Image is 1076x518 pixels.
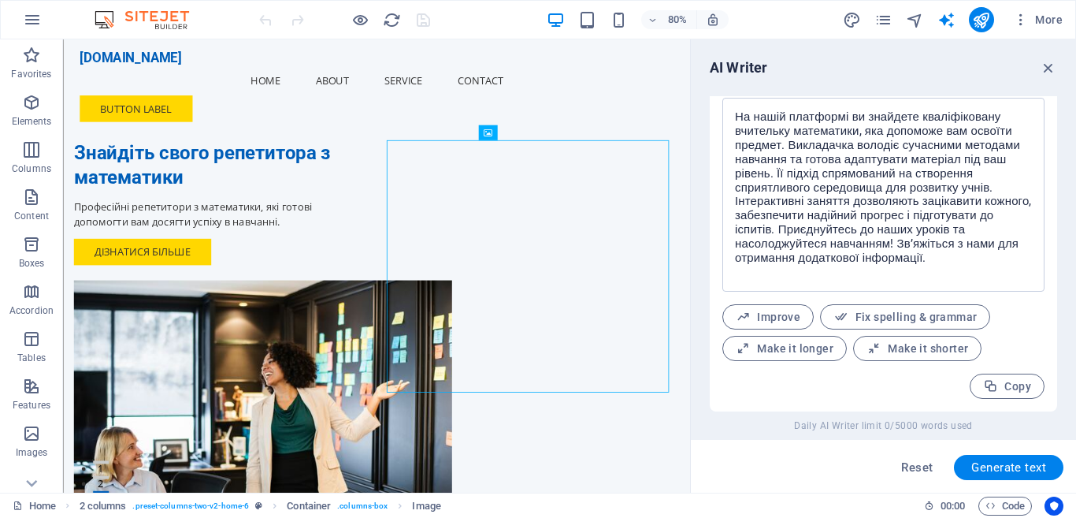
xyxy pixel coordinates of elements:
[985,497,1025,516] span: Code
[892,455,941,480] button: Reset
[80,497,127,516] span: Click to select. Double-click to edit
[287,497,331,516] span: Click to select. Double-click to edit
[971,461,1046,474] span: Generate text
[969,7,994,32] button: publish
[17,352,46,364] p: Tables
[843,11,861,29] i: Design (Ctrl+Alt+Y)
[978,497,1032,516] button: Code
[970,374,1044,399] button: Copy
[337,497,388,516] span: . columns-box
[722,304,814,330] button: Improve
[853,336,981,361] button: Make it shorter
[382,10,401,29] button: reload
[972,11,990,29] i: Publish
[952,500,954,512] span: :
[91,10,209,29] img: Editor Logo
[833,310,977,325] span: Fix spelling & grammar
[1044,497,1063,516] button: Usercentrics
[710,58,767,77] h6: AI Writer
[710,98,1057,412] div: Text output
[874,10,893,29] button: pages
[665,10,690,29] h6: 80%
[12,115,52,128] p: Elements
[9,304,54,317] p: Accordion
[255,501,262,510] i: This element is a customizable preset
[794,419,973,432] span: Daily AI Writer limit 0/5000 words used
[730,106,1037,284] textarea: На нашій платформі ви знайдете кваліфіковану вчительку математики, яка допоможе вам освоїти предм...
[901,461,933,474] span: Reset
[80,497,441,516] nav: breadcrumb
[13,399,50,412] p: Features
[383,11,401,29] i: Reload page
[924,497,966,516] h6: Session time
[12,162,51,175] p: Columns
[954,455,1063,480] button: Generate text
[14,210,49,222] p: Content
[641,10,697,29] button: 80%
[722,336,847,361] button: Make it longer
[351,10,369,29] button: Click here to leave preview mode and continue editing
[874,11,892,29] i: Pages (Ctrl+Alt+S)
[736,341,833,356] span: Make it longer
[941,497,965,516] span: 00 00
[843,10,862,29] button: design
[1007,7,1069,32] button: More
[820,304,990,330] button: Fix spelling & grammar
[19,257,45,270] p: Boxes
[866,341,968,356] span: Make it shorter
[937,11,955,29] i: AI Writer
[1013,12,1063,28] span: More
[412,497,440,516] span: Click to select. Double-click to edit
[906,10,925,29] button: navigator
[736,310,800,325] span: Improve
[937,10,956,29] button: text_generator
[13,497,56,516] a: Click to cancel selection. Double-click to open Pages
[16,446,48,459] p: Images
[11,68,51,80] p: Favorites
[706,13,720,27] i: On resize automatically adjust zoom level to fit chosen device.
[983,379,1031,394] span: Copy
[132,497,249,516] span: . preset-columns-two-v2-home-6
